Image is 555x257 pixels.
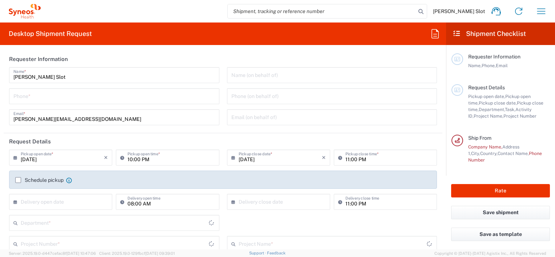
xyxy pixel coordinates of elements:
[468,54,520,60] span: Requester Information
[479,100,517,106] span: Pickup close date,
[498,151,529,156] span: Contact Name,
[228,4,416,18] input: Shipment, tracking or reference number
[468,144,502,150] span: Company Name,
[451,184,550,197] button: Rate
[249,251,267,255] a: Support
[480,151,498,156] span: Country,
[9,138,51,145] h2: Request Details
[9,56,68,63] h2: Requester Information
[145,251,175,256] span: [DATE] 09:39:01
[453,29,526,38] h2: Shipment Checklist
[451,206,550,219] button: Save shipment
[479,107,505,112] span: Department,
[468,63,482,68] span: Name,
[496,63,508,68] span: Email
[9,29,92,38] h2: Desktop Shipment Request
[474,113,503,119] span: Project Name,
[66,251,96,256] span: [DATE] 10:47:06
[267,251,285,255] a: Feedback
[104,152,108,163] i: ×
[468,94,505,99] span: Pickup open date,
[468,135,491,141] span: Ship From
[503,113,536,119] span: Project Number
[99,251,175,256] span: Client: 2025.19.0-129fbcf
[505,107,515,112] span: Task,
[15,177,64,183] label: Schedule pickup
[468,85,505,90] span: Request Details
[322,152,326,163] i: ×
[451,228,550,241] button: Save as template
[434,250,546,257] span: Copyright © [DATE]-[DATE] Agistix Inc., All Rights Reserved
[482,63,496,68] span: Phone,
[471,151,480,156] span: City,
[433,8,485,15] span: [PERSON_NAME] Slot
[9,251,96,256] span: Server: 2025.19.0-d447cefac8f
